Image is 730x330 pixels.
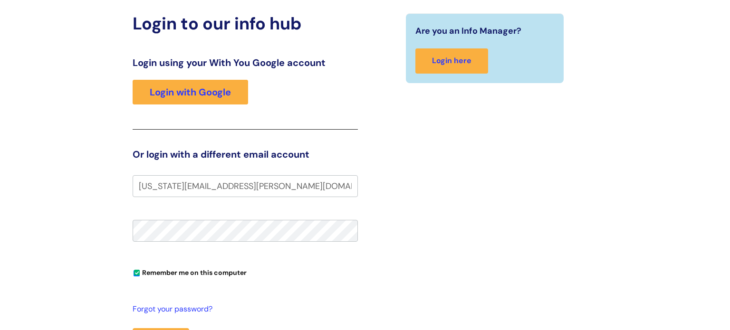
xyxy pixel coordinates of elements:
[133,175,358,197] input: Your e-mail address
[133,57,358,68] h3: Login using your With You Google account
[133,149,358,160] h3: Or login with a different email account
[133,80,248,104] a: Login with Google
[133,266,247,277] label: Remember me on this computer
[133,13,358,34] h2: Login to our info hub
[133,302,353,316] a: Forgot your password?
[133,264,358,280] div: You can uncheck this option if you're logging in from a shared device
[134,270,140,276] input: Remember me on this computer
[415,23,521,38] span: Are you an Info Manager?
[415,48,488,74] a: Login here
